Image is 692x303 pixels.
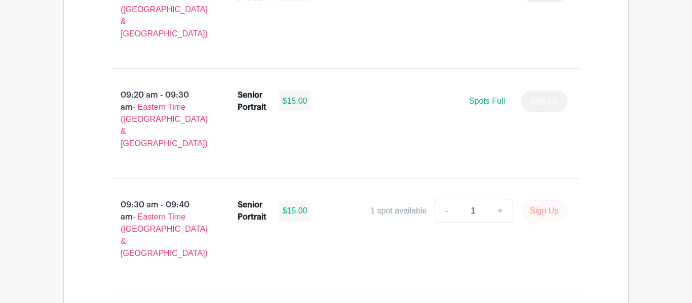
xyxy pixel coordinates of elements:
div: Senior Portrait [238,89,266,113]
div: Senior Portrait [238,199,266,223]
div: $15.00 [279,201,312,221]
div: 1 spot available [370,205,427,217]
span: - Eastern Time ([GEOGRAPHIC_DATA] & [GEOGRAPHIC_DATA]) [121,212,208,257]
button: Sign Up [521,200,567,222]
a: + [488,199,513,223]
a: - [435,199,458,223]
p: 09:30 am - 09:40 am [96,195,221,264]
span: Spots Full [469,97,505,105]
p: 09:20 am - 09:30 am [96,85,221,154]
div: $15.00 [279,91,312,111]
span: - Eastern Time ([GEOGRAPHIC_DATA] & [GEOGRAPHIC_DATA]) [121,103,208,148]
